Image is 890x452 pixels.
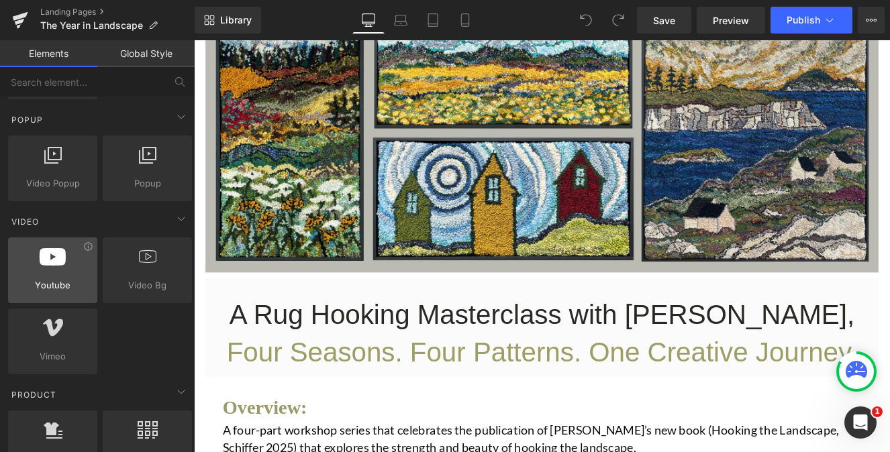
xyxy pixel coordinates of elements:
a: Tablet [417,7,449,34]
iframe: Intercom live chat [844,406,877,439]
a: Preview [697,7,765,34]
span: Publish [787,15,820,25]
a: Mobile [449,7,481,34]
strong: Overview: [34,416,132,441]
a: Landing Pages [40,7,195,17]
p: A Rug Hooking Masterclass with [PERSON_NAME], [23,298,789,342]
a: Laptop [385,7,417,34]
button: More [858,7,885,34]
a: Desktop [352,7,385,34]
span: Video Bg [107,278,188,292]
span: Popup [10,113,44,126]
span: Preview [713,13,749,27]
span: Vimeo [12,349,93,363]
button: Redo [605,7,632,34]
span: Youtube [12,278,93,292]
div: View Information [83,241,93,251]
span: Save [653,13,675,27]
a: New Library [195,7,261,34]
span: Product [10,388,58,401]
a: Global Style [97,40,195,67]
span: Four Seasons. Four Patterns. One Creative Journey. [38,346,774,382]
span: Library [220,14,252,26]
span: Video [10,215,40,228]
button: Undo [573,7,599,34]
span: The Year in Landscape [40,20,143,31]
button: Publish [771,7,852,34]
span: Popup [107,176,188,190]
span: Video Popup [12,176,93,190]
span: 1 [872,406,883,417]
